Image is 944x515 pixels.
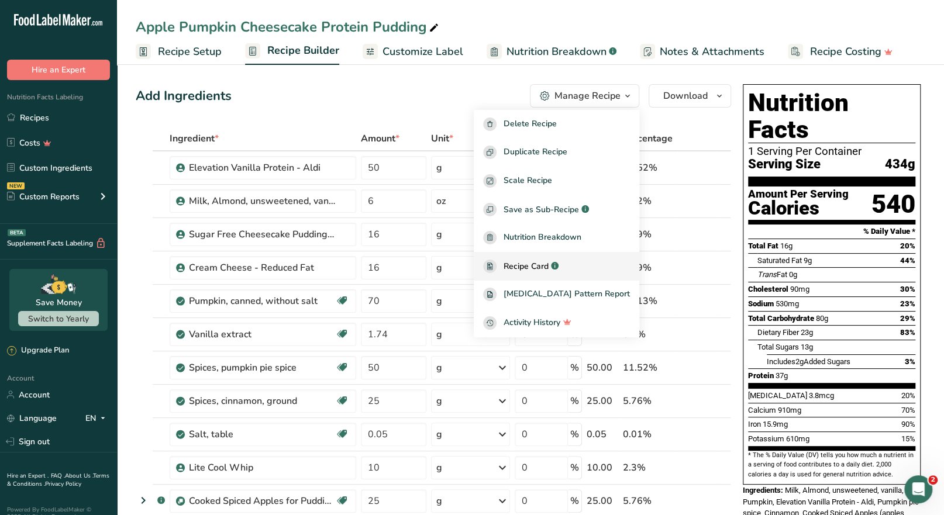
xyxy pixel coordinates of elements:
[748,200,849,217] div: Calories
[189,327,335,341] div: Vanilla extract
[900,314,915,323] span: 29%
[189,427,335,441] div: Salt, table
[176,497,185,506] img: Sub Recipe
[363,39,463,65] a: Customize Label
[640,39,764,65] a: Notes & Attachments
[587,494,618,508] div: 25.00
[901,434,915,443] span: 15%
[36,296,82,309] div: Save Money
[900,256,915,265] span: 44%
[136,16,441,37] div: Apple Pumpkin Cheesecake Protein Pudding
[748,89,915,143] h1: Nutrition Facts
[7,345,69,357] div: Upgrade Plan
[900,328,915,337] span: 83%
[189,494,335,508] div: Cooked Spiced Apples for Pudding
[189,261,335,275] div: Cream Cheese - Reduced Fat
[245,37,339,65] a: Recipe Builder
[767,357,850,366] span: Includes Added Sugars
[871,189,915,220] div: 540
[189,227,335,241] div: Sugar Free Cheesecake Pudding Mix
[474,309,639,337] button: Activity History
[136,87,232,106] div: Add Ingredients
[436,161,442,175] div: g
[189,461,335,475] div: Lite Cool Whip
[474,252,639,281] a: Recipe Card
[504,174,552,188] span: Scale Recipe
[7,408,57,428] a: Language
[504,316,560,330] span: Activity History
[436,361,442,375] div: g
[623,161,676,175] div: 11.52%
[436,394,442,408] div: g
[623,361,676,375] div: 11.52%
[623,461,676,475] div: 2.3%
[7,182,25,189] div: NEW
[801,328,813,337] span: 23g
[748,241,778,250] span: Total Fat
[780,241,793,250] span: 16g
[748,299,774,308] span: Sodium
[776,299,799,308] span: 530mg
[18,311,99,326] button: Switch to Yearly
[436,494,442,508] div: g
[51,472,65,480] a: FAQ .
[623,327,676,341] div: 0.4%
[587,361,618,375] div: 50.00
[748,451,915,479] section: * The % Daily Value (DV) tells you how much a nutrient in a serving of food contributes to a dail...
[170,132,219,146] span: Ingredient
[189,194,335,208] div: Milk, Almond, unsweetened, vanilla
[65,472,93,480] a: About Us .
[663,89,708,103] span: Download
[7,191,80,203] div: Custom Reports
[748,314,814,323] span: Total Carbohydrate
[748,224,915,239] section: % Daily Value *
[816,314,828,323] span: 80g
[748,420,761,428] span: Iron
[660,44,764,60] span: Notes & Attachments
[189,361,335,375] div: Spices, pumpkin pie spice
[436,294,442,308] div: g
[900,285,915,293] span: 30%
[431,132,453,146] span: Unit
[189,294,335,308] div: Pumpkin, canned, without salt
[383,44,463,60] span: Customize Label
[901,406,915,414] span: 70%
[436,427,442,441] div: g
[361,132,399,146] span: Amount
[436,227,442,241] div: g
[436,261,442,275] div: g
[28,313,89,324] span: Switch to Yearly
[928,475,938,485] span: 2
[474,110,639,139] button: Delete Recipe
[790,285,809,293] span: 90mg
[757,343,799,351] span: Total Sugars
[885,157,915,172] span: 434g
[474,281,639,309] a: [MEDICAL_DATA] Pattern Report
[8,229,26,236] div: BETA
[623,394,676,408] div: 5.76%
[795,357,804,366] span: 2g
[623,294,676,308] div: 16.13%
[900,241,915,250] span: 20%
[901,420,915,428] span: 90%
[7,472,49,480] a: Hire an Expert .
[900,299,915,308] span: 23%
[530,84,639,108] button: Manage Recipe
[136,39,222,65] a: Recipe Setup
[810,44,881,60] span: Recipe Costing
[748,371,774,380] span: Protein
[7,60,110,80] button: Hire an Expert
[504,231,581,244] span: Nutrition Breakdown
[45,480,81,488] a: Privacy Policy
[7,472,109,488] a: Terms & Conditions .
[504,146,567,159] span: Duplicate Recipe
[776,371,788,380] span: 37g
[789,270,797,279] span: 0g
[786,434,809,443] span: 610mg
[748,391,807,400] span: [MEDICAL_DATA]
[504,260,549,272] span: Recipe Card
[189,394,335,408] div: Spices, cinnamon, ground
[474,139,639,167] button: Duplicate Recipe
[554,89,621,103] div: Manage Recipe
[788,39,893,65] a: Recipe Costing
